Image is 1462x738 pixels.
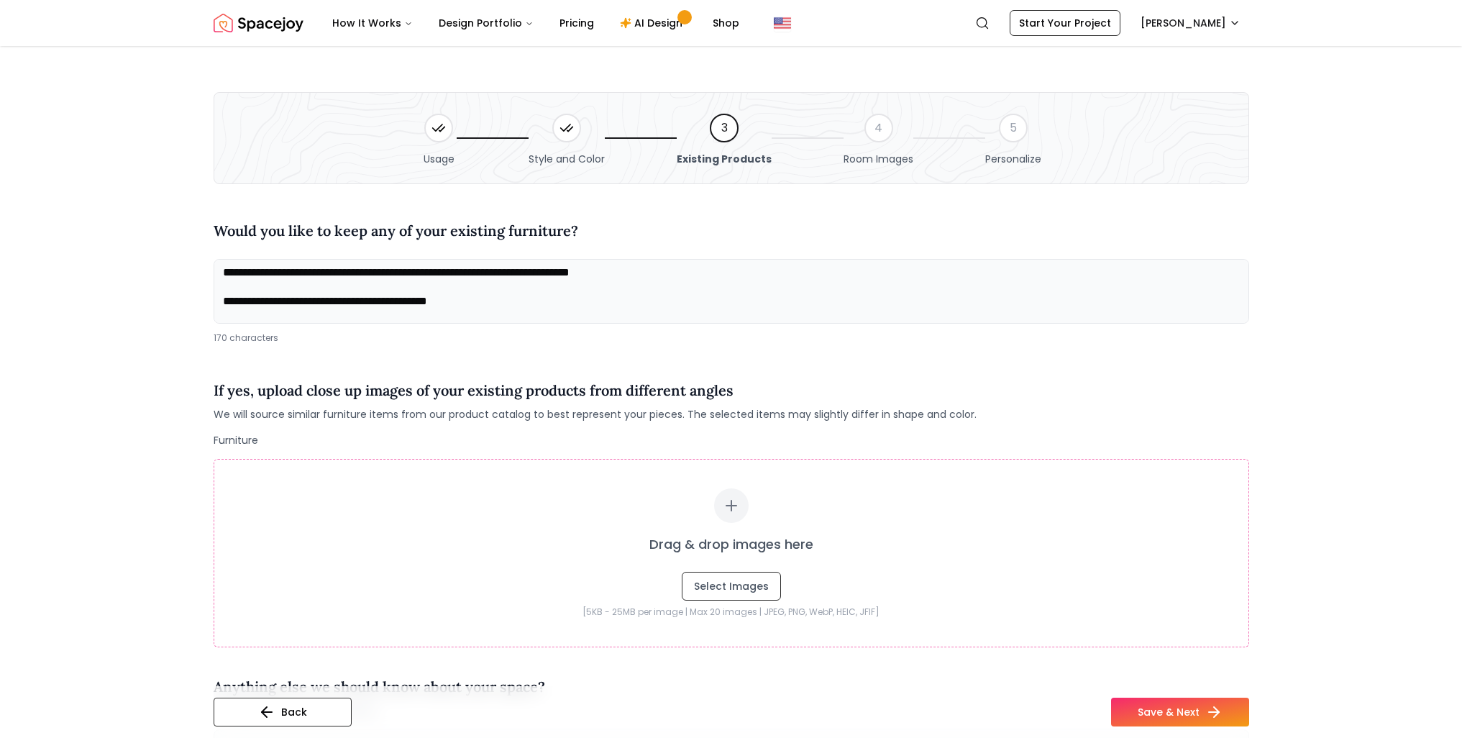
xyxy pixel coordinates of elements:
span: Usage [424,152,454,166]
button: Save & Next [1111,698,1249,726]
a: Shop [701,9,751,37]
h4: Anything else we should know about your space? [214,676,545,698]
img: United States [774,14,791,32]
span: Existing Products [677,152,772,166]
a: Start Your Project [1010,10,1120,36]
p: Drag & drop images here [649,534,813,555]
button: Select Images [682,572,781,601]
nav: Main [321,9,751,37]
span: Personalize [985,152,1041,166]
a: Pricing [548,9,606,37]
h4: Would you like to keep any of your existing furniture? [214,220,578,242]
p: Furniture [214,433,1249,447]
img: Spacejoy Logo [214,9,303,37]
h4: If yes, upload close up images of your existing products from different angles [214,380,977,401]
span: Room Images [844,152,913,166]
a: AI Design [608,9,698,37]
span: Style and Color [529,152,605,166]
button: [PERSON_NAME] [1132,10,1249,36]
button: How It Works [321,9,424,37]
button: Back [214,698,352,726]
p: [5KB - 25MB per image | Max 20 images | JPEG, PNG, WebP, HEIC, JFIF] [243,606,1220,618]
div: 5 [999,114,1028,142]
div: 3 [710,114,739,142]
div: 4 [864,114,893,142]
button: Design Portfolio [427,9,545,37]
span: We will source similar furniture items from our product catalog to best represent your pieces. Th... [214,407,977,422]
a: Spacejoy [214,9,303,37]
div: 170 characters [214,332,1249,344]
